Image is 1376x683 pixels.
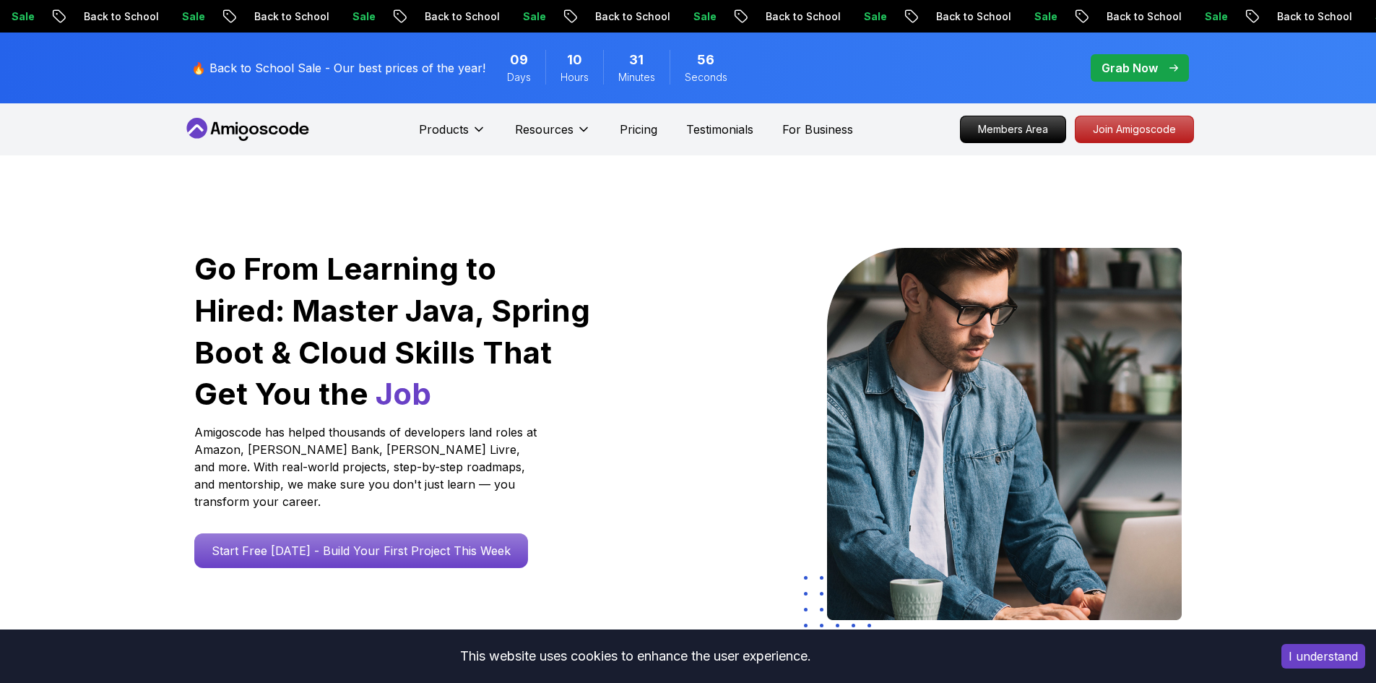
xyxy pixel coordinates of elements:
p: Back to School [922,9,1021,24]
button: Accept cookies [1281,644,1365,669]
p: Grab Now [1102,59,1158,77]
span: Job [376,375,431,412]
span: 9 Days [510,50,528,70]
span: 31 Minutes [629,50,644,70]
h1: Go From Learning to Hired: Master Java, Spring Boot & Cloud Skills That Get You the [194,248,592,415]
a: Start Free [DATE] - Build Your First Project This Week [194,533,528,568]
p: Sale [850,9,896,24]
a: Members Area [960,116,1066,143]
img: hero [827,248,1182,620]
p: Products [419,121,469,138]
p: Back to School [241,9,339,24]
span: Seconds [685,70,727,85]
p: Sale [168,9,215,24]
span: Days [507,70,531,85]
p: Back to School [752,9,850,24]
span: Minutes [618,70,655,85]
span: 56 Seconds [697,50,714,70]
a: Join Amigoscode [1075,116,1194,143]
p: Sale [680,9,726,24]
span: 10 Hours [567,50,582,70]
p: Join Amigoscode [1076,116,1193,142]
button: Resources [515,121,591,150]
p: Sale [509,9,555,24]
p: 🔥 Back to School Sale - Our best prices of the year! [191,59,485,77]
p: Sale [339,9,385,24]
a: Testimonials [686,121,753,138]
p: Back to School [581,9,680,24]
a: For Business [782,121,853,138]
p: Amigoscode has helped thousands of developers land roles at Amazon, [PERSON_NAME] Bank, [PERSON_N... [194,424,541,510]
span: Hours [561,70,589,85]
button: Products [419,121,486,150]
div: This website uses cookies to enhance the user experience. [11,640,1260,672]
p: Sale [1021,9,1067,24]
p: Resources [515,121,574,138]
a: Pricing [620,121,657,138]
p: Back to School [1263,9,1362,24]
p: Back to School [70,9,168,24]
p: Back to School [1093,9,1191,24]
p: Sale [1191,9,1237,24]
p: Members Area [961,116,1065,142]
p: Back to School [411,9,509,24]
